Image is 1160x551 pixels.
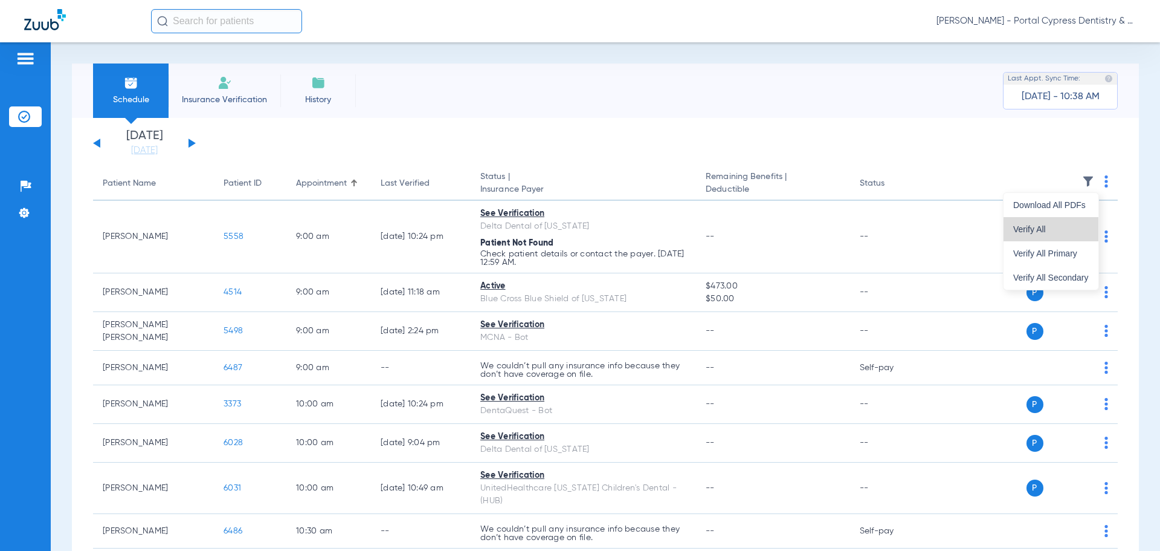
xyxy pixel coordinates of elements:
span: Download All PDFs [1013,201,1089,209]
span: Verify All Primary [1013,249,1089,258]
iframe: Chat Widget [1100,493,1160,551]
span: Verify All [1013,225,1089,233]
span: Verify All Secondary [1013,273,1089,282]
